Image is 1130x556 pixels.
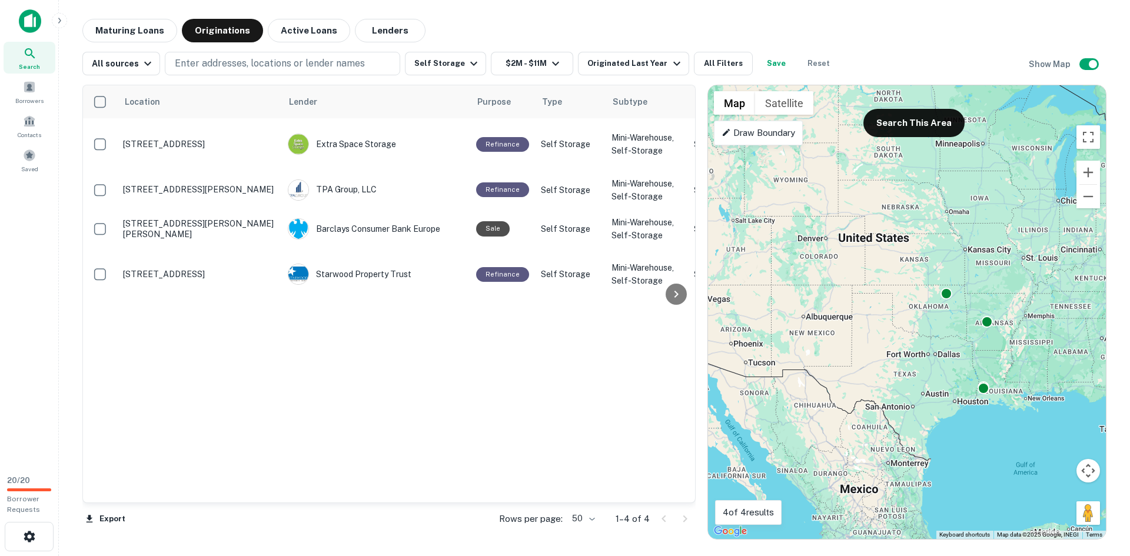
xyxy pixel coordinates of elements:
[567,510,597,527] div: 50
[288,264,464,285] div: Starwood Property Trust
[477,95,526,109] span: Purpose
[611,261,682,287] p: Mini-Warehouse, Self-Storage
[863,109,965,137] button: Search This Area
[476,267,529,282] div: This loan purpose was for refinancing
[611,177,682,203] p: Mini-Warehouse, Self-Storage
[541,222,600,235] p: Self Storage
[289,95,317,109] span: Lender
[288,134,308,154] img: picture
[355,19,426,42] button: Lenders
[1086,531,1102,538] a: Terms (opens in new tab)
[997,531,1079,538] span: Map data ©2025 Google, INEGI
[723,505,774,520] p: 4 of 4 results
[1076,459,1100,482] button: Map camera controls
[470,85,535,118] th: Purpose
[1076,161,1100,184] button: Zoom in
[123,269,276,279] p: [STREET_ADDRESS]
[708,85,1106,539] div: 0 0
[476,182,529,197] div: This loan purpose was for refinancing
[491,52,573,75] button: $2M - $11M
[288,264,308,284] img: picture
[694,138,812,151] p: $5.8M
[7,495,40,514] span: Borrower Requests
[82,510,128,528] button: Export
[541,184,600,197] p: Self Storage
[541,268,600,281] p: Self Storage
[123,139,276,149] p: [STREET_ADDRESS]
[611,216,682,242] p: Mini-Warehouse, Self-Storage
[123,218,276,239] p: [STREET_ADDRESS][PERSON_NAME][PERSON_NAME]
[288,180,308,200] img: picture
[4,76,55,108] a: Borrowers
[19,62,40,71] span: Search
[288,218,464,239] div: Barclays Consumer Bank Europe
[288,219,308,239] img: picture
[611,131,682,157] p: Mini-Warehouse, Self-Storage
[587,56,683,71] div: Originated Last Year
[542,95,562,109] span: Type
[82,52,160,75] button: All sources
[535,85,606,118] th: Type
[694,268,812,281] p: $2.5M
[711,524,750,539] img: Google
[476,221,510,236] div: Sale
[288,179,464,201] div: TPA Group, LLC
[182,19,263,42] button: Originations
[268,19,350,42] button: Active Loans
[755,91,813,115] button: Show satellite imagery
[282,85,470,118] th: Lender
[939,531,990,539] button: Keyboard shortcuts
[714,91,755,115] button: Show street map
[1076,125,1100,149] button: Toggle fullscreen view
[7,476,30,485] span: 20 / 20
[1071,462,1130,518] iframe: Chat Widget
[4,110,55,142] a: Contacts
[117,85,282,118] th: Location
[18,130,41,139] span: Contacts
[695,95,785,109] span: Mortgage Amount
[405,52,486,75] button: Self Storage
[694,222,812,235] p: $3.2M
[711,524,750,539] a: Open this area in Google Maps (opens a new window)
[123,184,276,195] p: [STREET_ADDRESS][PERSON_NAME]
[15,96,44,105] span: Borrowers
[694,52,753,75] button: All Filters
[165,52,400,75] button: Enter addresses, locations or lender names
[82,19,177,42] button: Maturing Loans
[578,52,689,75] button: Originated Last Year
[800,52,837,75] button: Reset
[1076,185,1100,208] button: Zoom out
[19,9,41,33] img: capitalize-icon.png
[21,164,38,174] span: Saved
[722,126,795,140] p: Draw Boundary
[175,56,365,71] p: Enter addresses, locations or lender names
[476,137,529,152] div: This loan purpose was for refinancing
[694,184,812,197] p: $4M
[4,42,55,74] a: Search
[92,56,155,71] div: All sources
[606,85,688,118] th: Subtype
[124,95,175,109] span: Location
[499,512,563,526] p: Rows per page:
[4,144,55,176] a: Saved
[613,95,647,109] span: Subtype
[1029,58,1072,71] h6: Show Map
[288,134,464,155] div: Extra Space Storage
[616,512,650,526] p: 1–4 of 4
[757,52,795,75] button: Save your search to get updates of matches that match your search criteria.
[541,138,600,151] p: Self Storage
